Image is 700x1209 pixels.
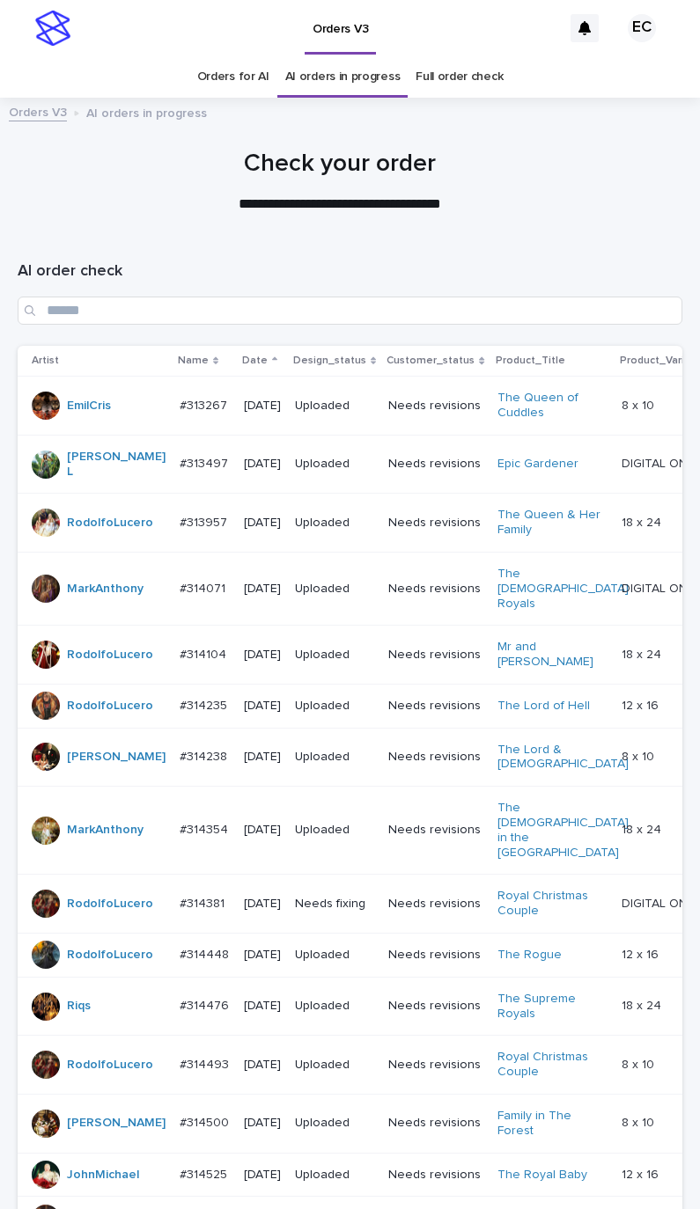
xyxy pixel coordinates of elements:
a: [PERSON_NAME] L [67,450,166,480]
p: #314235 [180,695,231,714]
p: 12 x 16 [622,944,662,963]
p: 18 x 24 [622,995,665,1014]
div: EC [628,14,656,42]
a: The [DEMOGRAPHIC_DATA] in the [GEOGRAPHIC_DATA] [497,801,629,860]
p: [DATE] [244,750,281,765]
a: AI orders in progress [285,56,401,98]
p: AI orders in progress [86,102,207,121]
p: Needs revisions [388,1168,483,1183]
p: Needs revisions [388,699,483,714]
p: Date [242,351,268,370]
p: #314448 [180,944,232,963]
a: MarkAnthony [67,582,144,597]
p: Needs revisions [388,399,483,414]
p: 8 x 10 [622,1054,658,1073]
p: 18 x 24 [622,644,665,663]
p: Needs revisions [388,582,483,597]
p: [DATE] [244,699,281,714]
a: Riqs [67,999,91,1014]
p: Uploaded [295,457,374,472]
p: #314104 [180,644,230,663]
p: Product_Title [496,351,565,370]
input: Search [18,297,682,325]
p: 8 x 10 [622,1112,658,1131]
a: The Lord of Hell [497,699,590,714]
p: Needs revisions [388,999,483,1014]
p: [DATE] [244,1058,281,1073]
a: The Queen of Cuddles [497,391,608,421]
p: Design_status [293,351,366,370]
p: Customer_status [387,351,475,370]
a: Orders for AI [197,56,269,98]
p: Uploaded [295,948,374,963]
p: #314071 [180,578,229,597]
a: Mr and [PERSON_NAME] [497,640,608,670]
p: 8 x 10 [622,395,658,414]
p: Needs revisions [388,897,483,912]
p: 12 x 16 [622,1164,662,1183]
p: Needs revisions [388,1116,483,1131]
p: Uploaded [295,582,374,597]
p: Uploaded [295,750,374,765]
p: Uploaded [295,516,374,531]
p: Needs revisions [388,823,483,838]
p: [DATE] [244,823,281,838]
p: #313267 [180,395,231,414]
p: #314500 [180,1112,232,1131]
p: [DATE] [244,457,281,472]
p: #313497 [180,453,232,472]
a: [PERSON_NAME] [67,1116,166,1131]
p: 12 x 16 [622,695,662,714]
a: EmilCris [67,399,111,414]
p: Needs revisions [388,948,483,963]
p: Needs revisions [388,516,483,531]
p: [DATE] [244,1168,281,1183]
p: [DATE] [244,999,281,1014]
p: Uploaded [295,823,374,838]
h1: Check your order [18,148,663,180]
a: The [DEMOGRAPHIC_DATA] Royals [497,567,629,611]
p: Needs revisions [388,648,483,663]
p: Needs fixing [295,897,374,912]
p: 8 x 10 [622,746,658,765]
p: Needs revisions [388,457,483,472]
p: 18 x 24 [622,819,665,838]
p: [DATE] [244,582,281,597]
a: The Rogue [497,948,562,963]
a: RodolfoLucero [67,948,153,963]
a: Royal Christmas Couple [497,889,608,919]
p: [DATE] [244,399,281,414]
p: #314354 [180,819,232,838]
p: [DATE] [244,1116,281,1131]
a: RodolfoLucero [67,897,153,912]
p: Needs revisions [388,1058,483,1073]
p: Needs revisions [388,750,483,765]
a: [PERSON_NAME] [67,750,166,765]
a: Epic Gardener [497,457,578,472]
p: Uploaded [295,399,374,414]
a: The Supreme Royals [497,992,608,1022]
p: Uploaded [295,699,374,714]
a: Family in The Forest [497,1109,608,1139]
a: Royal Christmas Couple [497,1050,608,1080]
a: RodolfoLucero [67,516,153,531]
p: #314493 [180,1054,232,1073]
p: #314381 [180,893,228,912]
p: Uploaded [295,1058,374,1073]
p: #314238 [180,746,231,765]
p: #314476 [180,995,232,1014]
a: MarkAnthony [67,823,144,838]
p: [DATE] [244,516,281,531]
a: The Royal Baby [497,1168,587,1183]
a: The Queen & Her Family [497,508,608,538]
p: Artist [32,351,59,370]
p: Uploaded [295,648,374,663]
p: [DATE] [244,948,281,963]
p: Uploaded [295,1116,374,1131]
p: 18 x 24 [622,512,665,531]
a: RodolfoLucero [67,699,153,714]
img: stacker-logo-s-only.png [35,11,70,46]
p: #314525 [180,1164,231,1183]
p: Name [178,351,209,370]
